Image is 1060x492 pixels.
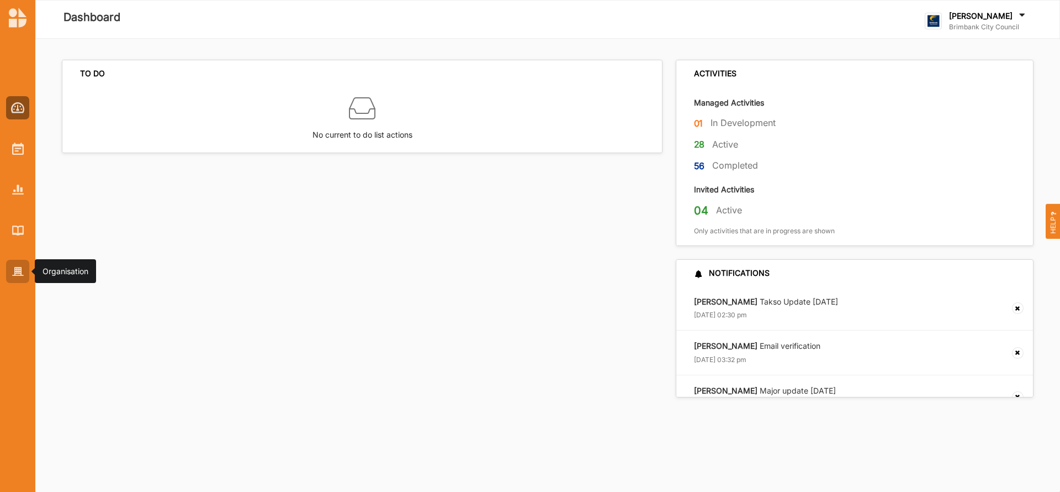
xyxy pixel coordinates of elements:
label: No current to do list actions [312,122,412,141]
img: Library [12,226,24,235]
div: TO DO [80,69,105,78]
label: 28 [694,138,705,151]
label: Active [712,139,738,150]
label: Completed [712,160,758,171]
label: [DATE] 03:32 pm [694,355,746,364]
label: Takso Update [DATE] [694,297,838,307]
div: ACTIVITIES [694,69,736,78]
label: Brimbank City Council [949,23,1027,32]
a: Organisation [6,260,29,283]
a: Activities [6,137,29,160]
img: logo [925,13,942,30]
label: Major update [DATE] [694,386,836,396]
a: Dashboard [6,96,29,119]
strong: [PERSON_NAME] [694,341,757,350]
img: Activities [12,143,24,155]
a: Library [6,219,29,242]
img: Organisation [12,267,24,276]
img: box [349,95,375,122]
a: Reports [6,178,29,201]
label: Dashboard [63,8,120,27]
strong: [PERSON_NAME] [694,297,757,306]
label: Invited Activities [694,184,754,195]
img: logo [9,8,26,28]
label: In Development [711,117,776,129]
div: NOTIFICATIONS [694,268,770,278]
img: Reports [12,185,24,194]
label: [DATE] 02:30 pm [694,311,747,320]
label: Active [716,205,742,216]
label: Email verification [694,341,820,351]
label: Only activities that are in progress are shown [694,227,835,235]
label: Managed Activities [694,97,764,108]
label: 56 [694,159,705,173]
label: [PERSON_NAME] [949,11,1013,21]
label: 01 [694,117,703,130]
label: 04 [694,203,708,218]
div: Organisation [43,266,88,277]
img: Dashboard [11,102,25,113]
strong: [PERSON_NAME] [694,386,757,395]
